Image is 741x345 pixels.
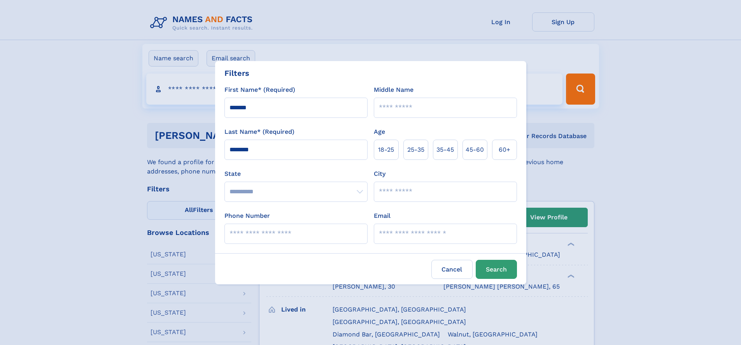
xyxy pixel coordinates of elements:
label: First Name* (Required) [224,85,295,95]
label: Last Name* (Required) [224,127,294,137]
label: Email [374,211,391,221]
label: Middle Name [374,85,413,95]
label: State [224,169,368,179]
span: 25‑35 [407,145,424,154]
label: Cancel [431,260,473,279]
span: 18‑25 [378,145,394,154]
span: 45‑60 [466,145,484,154]
label: Phone Number [224,211,270,221]
span: 60+ [499,145,510,154]
label: Age [374,127,385,137]
div: Filters [224,67,249,79]
button: Search [476,260,517,279]
label: City [374,169,385,179]
span: 35‑45 [436,145,454,154]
